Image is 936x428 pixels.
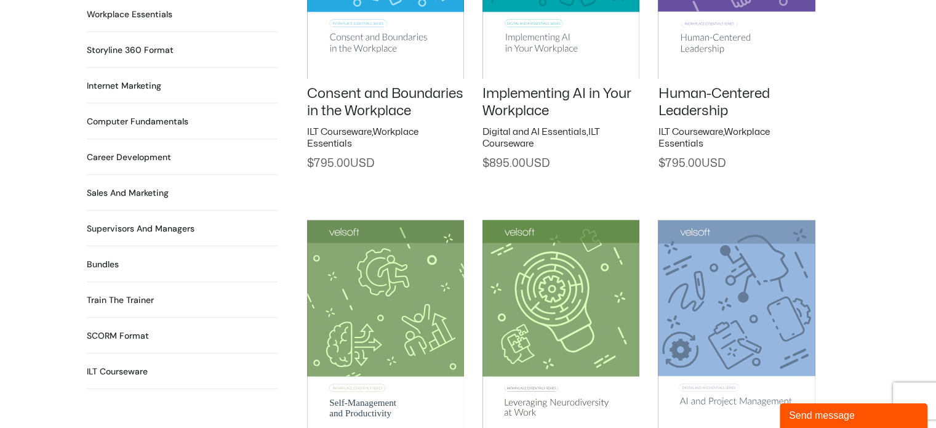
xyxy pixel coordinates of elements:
[87,294,154,307] a: Visit product category Train the Trainer
[482,126,639,150] h2: ,
[87,187,169,200] h2: Sales and Marketing
[658,127,722,137] a: ILT Courseware
[307,87,463,118] a: Consent and Boundaries in the Workplace
[87,329,149,342] a: Visit product category SCORM Format
[658,158,665,169] span: $
[87,151,171,164] a: Visit product category Career Development
[87,79,161,92] a: Visit product category Internet Marketing
[780,401,930,428] iframe: chat widget
[87,79,161,92] h2: Internet Marketing
[658,87,769,118] a: Human-Centered Leadership
[87,329,149,342] h2: SCORM Format
[307,127,372,137] a: ILT Courseware
[87,44,174,57] a: Visit product category Storyline 360 Format
[87,365,148,378] h2: ILT Courseware
[87,115,188,128] h2: Computer Fundamentals
[87,187,169,200] a: Visit product category Sales and Marketing
[307,126,464,150] h2: ,
[87,8,172,21] a: Visit product category Workplace Essentials
[307,158,314,169] span: $
[87,8,172,21] h2: Workplace Essentials
[658,126,815,150] h2: ,
[87,115,188,128] a: Visit product category Computer Fundamentals
[482,87,631,118] a: Implementing AI in Your Workplace
[307,158,374,169] span: 795.00
[87,151,171,164] h2: Career Development
[87,294,154,307] h2: Train the Trainer
[87,365,148,378] a: Visit product category ILT Courseware
[87,258,119,271] h2: Bundles
[87,44,174,57] h2: Storyline 360 Format
[482,127,586,137] a: Digital and AI Essentials
[87,222,194,235] h2: Supervisors and Managers
[482,158,550,169] span: 895.00
[87,222,194,235] a: Visit product category Supervisors and Managers
[658,158,725,169] span: 795.00
[87,258,119,271] a: Visit product category Bundles
[482,158,489,169] span: $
